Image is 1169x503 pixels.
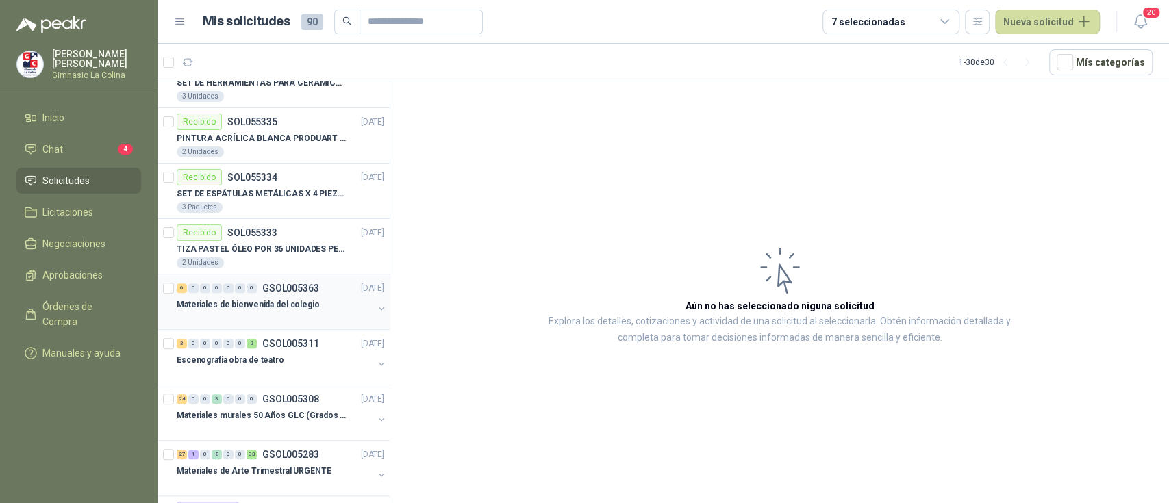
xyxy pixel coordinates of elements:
div: 2 Unidades [177,146,224,157]
div: 0 [200,394,210,404]
div: 27 [177,450,187,459]
a: RecibidoSOL055333[DATE] TIZA PASTEL ÓLEO POR 36 UNIDADES PENTEL2 Unidades [158,219,390,274]
span: 20 [1142,6,1161,19]
div: 0 [223,339,234,348]
span: 4 [118,144,133,155]
button: 20 [1128,10,1153,34]
span: Negociaciones [42,236,105,251]
span: search [342,16,352,26]
p: GSOL005308 [262,394,319,404]
a: Órdenes de Compra [16,294,141,335]
a: RecibidoSOL055335[DATE] PINTURA ACRÍLICA BLANCA PRODUART DE 240 CM32 Unidades [158,108,390,164]
p: Materiales murales 50 Años GLC (Grados 10 y 11) [177,409,347,422]
p: GSOL005363 [262,283,319,293]
p: [DATE] [361,393,384,406]
div: Recibido [177,169,222,185]
span: Inicio [42,110,64,125]
div: 0 [235,283,245,293]
button: Nueva solicitud [995,10,1100,34]
div: 0 [247,394,257,404]
p: [PERSON_NAME] [PERSON_NAME] [52,49,141,68]
p: SOL055335 [227,117,277,127]
a: 24 0 0 3 0 0 0 GSOL005308[DATE] Materiales murales 50 Años GLC (Grados 10 y 11) [177,391,387,435]
h1: Mis solicitudes [203,12,290,31]
p: GSOL005283 [262,450,319,459]
div: 0 [200,283,210,293]
div: 0 [212,339,222,348]
a: Licitaciones [16,199,141,225]
a: 27 1 0 8 0 0 33 GSOL005283[DATE] Materiales de Arte Trimestral URGENTE [177,446,387,490]
img: Logo peakr [16,16,86,33]
a: Inicio [16,105,141,131]
div: 0 [235,450,245,459]
div: 33 [247,450,257,459]
a: Solicitudes [16,168,141,194]
p: GSOL005311 [262,339,319,348]
p: SET DE ESPÁTULAS METÁLICAS X 4 PIEZAS [177,188,347,201]
p: SET DE HERRAMIENTAS PARA CERÁMICA EN MADERA X 5 PIEZAS [177,77,347,90]
span: Aprobaciones [42,268,103,283]
div: 0 [212,283,222,293]
div: 3 [177,339,187,348]
div: 3 Paquetes [177,202,223,213]
p: [DATE] [361,171,384,184]
p: TIZA PASTEL ÓLEO POR 36 UNIDADES PENTEL [177,243,347,256]
p: [DATE] [361,448,384,461]
p: SOL055334 [227,172,277,182]
p: [DATE] [361,227,384,240]
div: 2 Unidades [177,257,224,268]
div: Recibido [177,114,222,130]
div: 0 [223,450,234,459]
a: 3 0 0 0 0 0 2 GSOL005311[DATE] Escenografia obra de teatro [177,335,387,379]
a: RecibidoSOL055334[DATE] SET DE ESPÁTULAS METÁLICAS X 4 PIEZAS3 Paquetes [158,164,390,219]
div: 0 [200,450,210,459]
div: 0 [235,394,245,404]
div: 0 [223,283,234,293]
div: 0 [188,283,199,293]
span: Licitaciones [42,205,93,220]
p: Materiales de bienvenida del colegio [177,298,320,311]
span: Órdenes de Compra [42,299,128,329]
div: 0 [188,339,199,348]
div: 6 [177,283,187,293]
img: Company Logo [17,51,43,77]
p: PINTURA ACRÍLICA BLANCA PRODUART DE 240 CM3 [177,132,347,145]
span: 90 [301,14,323,30]
div: 0 [223,394,234,404]
div: 0 [235,339,245,348]
a: Manuales y ayuda [16,340,141,366]
a: 6 0 0 0 0 0 0 GSOL005363[DATE] Materiales de bienvenida del colegio [177,280,387,324]
div: 3 Unidades [177,91,224,102]
span: Chat [42,142,63,157]
a: Chat4 [16,136,141,162]
p: [DATE] [361,282,384,295]
p: Escenografia obra de teatro [177,354,284,367]
span: Manuales y ayuda [42,346,121,361]
p: [DATE] [361,116,384,129]
div: 7 seleccionadas [831,14,905,29]
h3: Aún no has seleccionado niguna solicitud [686,298,875,313]
a: Aprobaciones [16,262,141,288]
div: Recibido [177,224,222,241]
div: 0 [200,339,210,348]
div: 24 [177,394,187,404]
div: 0 [188,394,199,404]
p: Materiales de Arte Trimestral URGENTE [177,465,331,478]
a: Negociaciones [16,231,141,257]
div: 3 [212,394,222,404]
div: 0 [247,283,257,293]
span: Solicitudes [42,173,90,188]
button: Mís categorías [1049,49,1153,75]
div: 2 [247,339,257,348]
p: SOL055333 [227,228,277,237]
div: 1 - 30 de 30 [959,51,1038,73]
div: 8 [212,450,222,459]
p: Explora los detalles, cotizaciones y actividad de una solicitud al seleccionarla. Obtén informaci... [527,313,1032,346]
p: Gimnasio La Colina [52,71,141,79]
p: [DATE] [361,337,384,350]
div: 1 [188,450,199,459]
